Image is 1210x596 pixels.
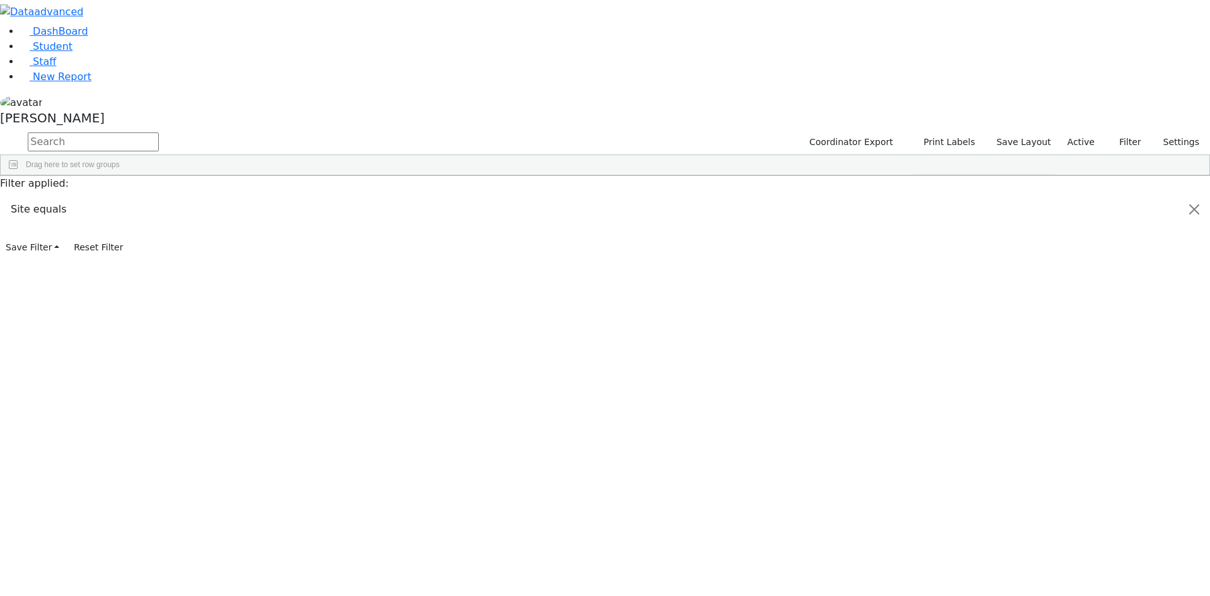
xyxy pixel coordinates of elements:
span: Student [33,40,72,52]
a: New Report [20,71,91,83]
button: Close [1179,192,1209,227]
input: Search [28,132,159,151]
button: Save Layout [991,132,1056,152]
span: Drag here to set row groups [26,160,120,169]
span: New Report [33,71,91,83]
span: Staff [33,56,56,67]
button: Filter [1103,132,1147,152]
label: Active [1062,132,1100,152]
button: Print Labels [909,132,981,152]
span: DashBoard [33,25,88,37]
a: Staff [20,56,56,67]
a: DashBoard [20,25,88,37]
a: Student [20,40,72,52]
button: Reset Filter [68,238,129,257]
button: Settings [1147,132,1205,152]
button: Coordinator Export [801,132,899,152]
